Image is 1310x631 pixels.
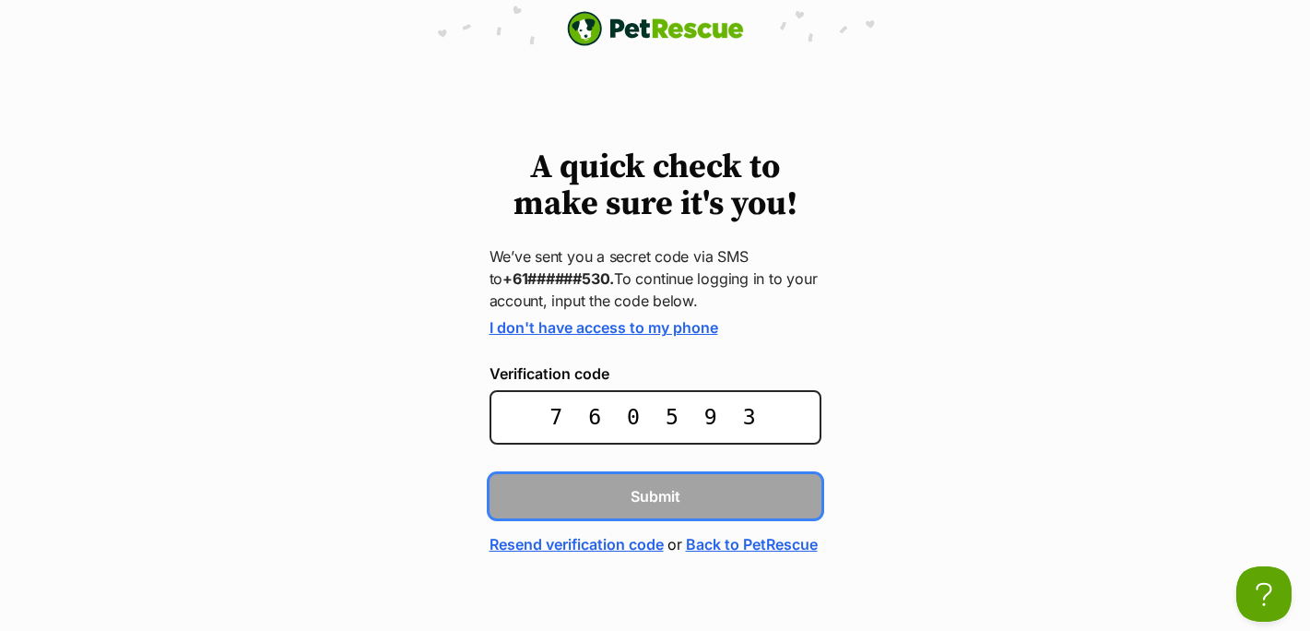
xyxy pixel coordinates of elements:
[490,365,821,382] label: Verification code
[567,11,744,46] a: PetRescue
[686,533,818,555] a: Back to PetRescue
[490,533,664,555] a: Resend verification code
[502,269,614,288] strong: +61######530.
[490,474,821,518] button: Submit
[667,533,682,555] span: or
[567,11,744,46] img: logo-e224e6f780fb5917bec1dbf3a21bbac754714ae5b6737aabdf751b685950b380.svg
[631,485,680,507] span: Submit
[490,390,821,445] input: Enter the 6-digit verification code sent to your device
[490,149,821,223] h1: A quick check to make sure it's you!
[490,318,718,337] a: I don't have access to my phone
[1236,566,1292,622] iframe: Help Scout Beacon - Open
[490,245,821,312] p: We’ve sent you a secret code via SMS to To continue logging in to your account, input the code be...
